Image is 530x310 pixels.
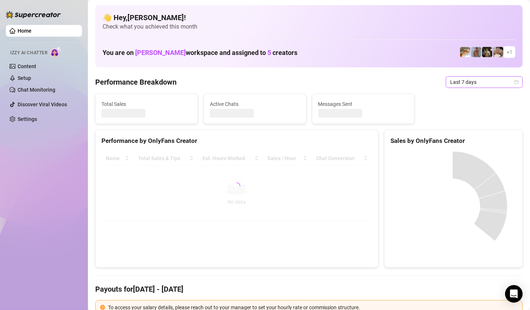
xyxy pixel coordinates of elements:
img: Tony [482,47,492,57]
a: Home [18,28,31,34]
h4: Performance Breakdown [95,77,177,87]
a: Content [18,63,36,69]
img: Joey [471,47,481,57]
a: Setup [18,75,31,81]
img: Aussieboy_jfree [493,47,503,57]
div: Open Intercom Messenger [505,285,523,303]
span: [PERSON_NAME] [135,49,186,56]
div: Sales by OnlyFans Creator [390,136,516,146]
span: loading [232,181,241,191]
span: Active Chats [210,100,300,108]
a: Chat Monitoring [18,87,55,93]
img: logo-BBDzfeDw.svg [6,11,61,18]
span: Izzy AI Chatter [10,49,47,56]
span: Total Sales [101,100,192,108]
span: Last 7 days [450,77,518,88]
img: AI Chatter [50,47,62,57]
img: Zac [460,47,470,57]
h4: 👋 Hey, [PERSON_NAME] ! [103,12,515,23]
span: calendar [514,80,519,84]
span: Messages Sent [318,100,408,108]
a: Discover Viral Videos [18,102,67,107]
span: Check what you achieved this month [103,23,515,31]
a: Settings [18,116,37,122]
span: + 1 [507,48,512,56]
div: Performance by OnlyFans Creator [101,136,372,146]
h4: Payouts for [DATE] - [DATE] [95,284,523,294]
span: 5 [267,49,271,56]
span: exclamation-circle [100,305,105,310]
h1: You are on workspace and assigned to creators [103,49,297,57]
